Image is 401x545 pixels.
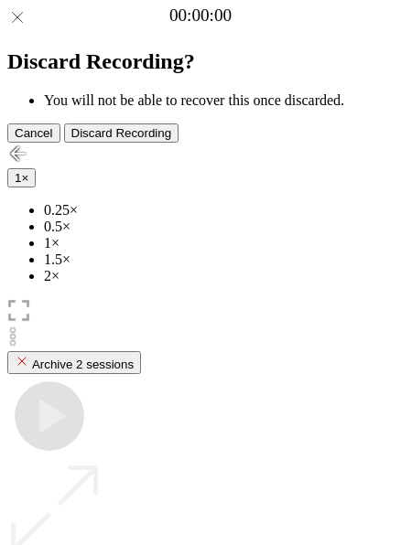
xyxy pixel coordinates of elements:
a: 00:00:00 [169,5,232,26]
div: Archive 2 sessions [15,354,134,371]
button: 1× [7,168,36,187]
li: You will not be able to recover this once discarded. [44,92,394,109]
button: Archive 2 sessions [7,351,141,374]
li: 0.5× [44,219,394,235]
span: 1 [15,171,21,185]
button: Cancel [7,123,60,143]
li: 1.5× [44,251,394,268]
li: 2× [44,268,394,284]
h2: Discard Recording? [7,49,394,74]
button: Discard Recording [64,123,179,143]
li: 0.25× [44,202,394,219]
li: 1× [44,235,394,251]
